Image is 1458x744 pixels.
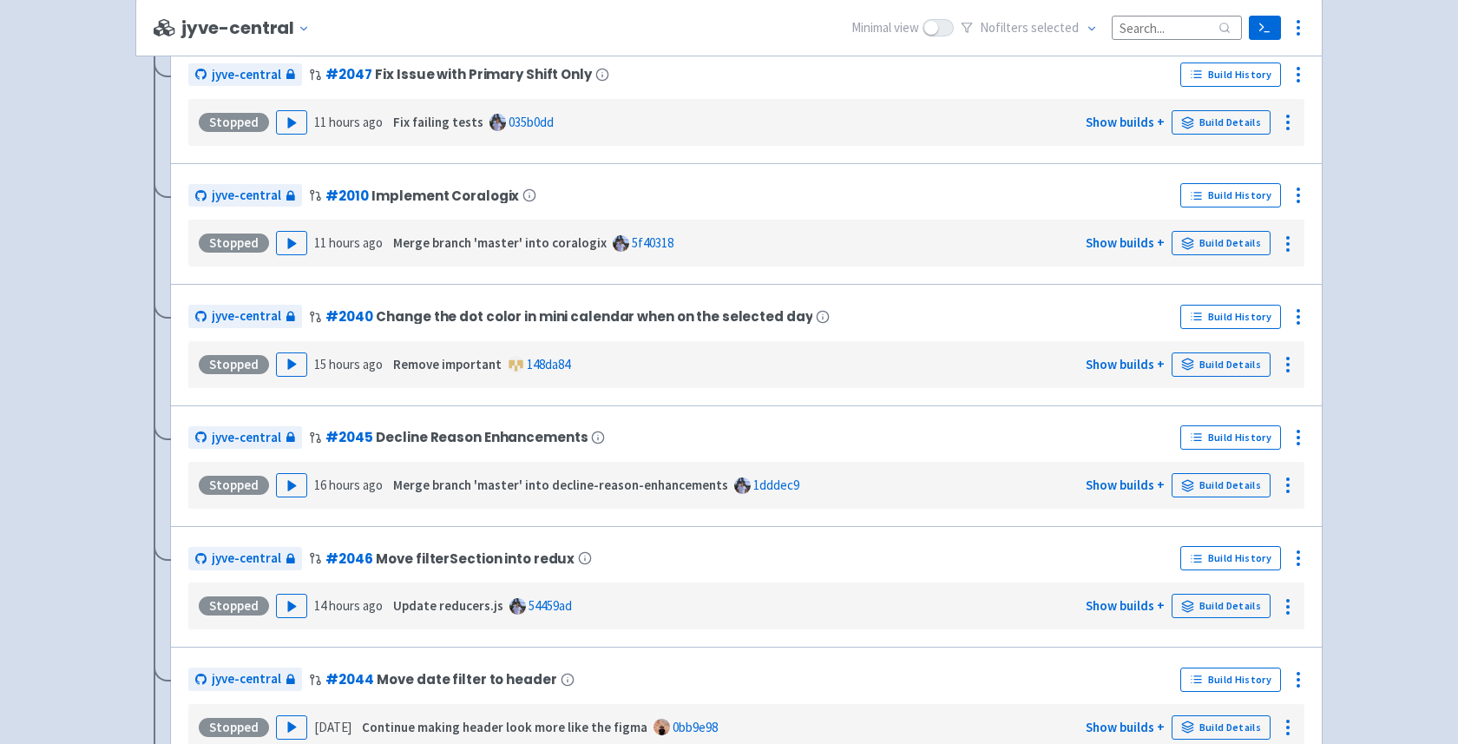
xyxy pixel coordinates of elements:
[212,65,281,85] span: jyve-central
[188,305,302,328] a: jyve-central
[199,113,269,132] div: Stopped
[276,231,307,255] button: Play
[314,356,383,372] time: 15 hours ago
[529,597,572,614] a: 54459ad
[376,430,588,444] span: Decline Reason Enhancements
[527,356,570,372] a: 148da84
[181,18,317,38] button: jyve-central
[314,477,383,493] time: 16 hours ago
[1031,19,1079,36] span: selected
[212,306,281,326] span: jyve-central
[1086,477,1165,493] a: Show builds +
[1086,356,1165,372] a: Show builds +
[1172,110,1271,135] a: Build Details
[1249,16,1281,40] a: Terminal
[632,234,673,251] a: 5f40318
[325,187,368,205] a: #2010
[1172,352,1271,377] a: Build Details
[753,477,799,493] a: 1dddec9
[188,668,302,691] a: jyve-central
[314,234,383,251] time: 11 hours ago
[188,63,302,87] a: jyve-central
[1180,305,1281,329] a: Build History
[1180,546,1281,570] a: Build History
[393,597,503,614] strong: Update reducers.js
[1180,183,1281,207] a: Build History
[188,426,302,450] a: jyve-central
[212,186,281,206] span: jyve-central
[188,184,302,207] a: jyve-central
[325,550,372,568] a: #2046
[1086,234,1165,251] a: Show builds +
[1180,668,1281,692] a: Build History
[325,307,372,326] a: #2040
[276,352,307,377] button: Play
[1086,719,1165,735] a: Show builds +
[1172,231,1271,255] a: Build Details
[1172,715,1271,740] a: Build Details
[393,234,607,251] strong: Merge branch 'master' into coralogix
[212,428,281,448] span: jyve-central
[377,672,556,687] span: Move date filter to header
[314,114,383,130] time: 11 hours ago
[325,428,372,446] a: #2045
[276,715,307,740] button: Play
[509,114,554,130] a: 035b0dd
[199,718,269,737] div: Stopped
[1172,594,1271,618] a: Build Details
[393,356,502,372] strong: Remove important
[1172,473,1271,497] a: Build Details
[851,18,919,38] span: Minimal view
[199,476,269,495] div: Stopped
[1086,114,1165,130] a: Show builds +
[1180,425,1281,450] a: Build History
[188,547,302,570] a: jyve-central
[375,67,591,82] span: Fix Issue with Primary Shift Only
[362,719,647,735] strong: Continue making header look more like the figma
[314,597,383,614] time: 14 hours ago
[371,188,519,203] span: Implement Coralogix
[276,594,307,618] button: Play
[314,719,351,735] time: [DATE]
[199,355,269,374] div: Stopped
[393,114,483,130] strong: Fix failing tests
[376,551,575,566] span: Move filterSection into redux
[1086,597,1165,614] a: Show builds +
[325,65,371,83] a: #2047
[980,18,1079,38] span: No filter s
[393,477,728,493] strong: Merge branch 'master' into decline-reason-enhancements
[673,719,718,735] a: 0bb9e98
[212,549,281,569] span: jyve-central
[325,670,373,688] a: #2044
[212,669,281,689] span: jyve-central
[199,234,269,253] div: Stopped
[1112,16,1242,39] input: Search...
[376,309,812,324] span: Change the dot color in mini calendar when on the selected day
[1180,63,1281,87] a: Build History
[276,110,307,135] button: Play
[199,596,269,616] div: Stopped
[276,473,307,497] button: Play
